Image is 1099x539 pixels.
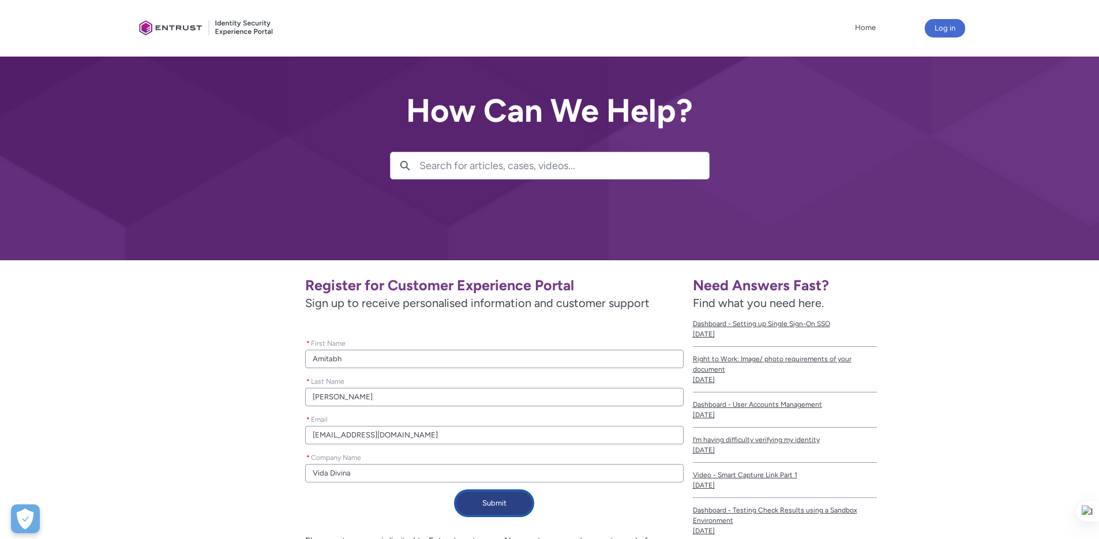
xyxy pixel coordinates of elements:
span: Dashboard - Setting up Single Sign-On SSO [693,319,877,329]
lightning-formatted-date-time: [DATE] [693,411,715,419]
h1: Register for Customer Experience Portal [305,276,683,294]
h2: How Can We Help? [390,93,710,129]
button: Open Preferences [11,504,40,533]
a: Dashboard - Setting up Single Sign-On SSO[DATE] [693,312,877,347]
a: Dashboard - User Accounts Management[DATE] [693,392,877,428]
span: Find what you need here. [693,296,824,310]
span: Dashboard - Testing Check Results using a Sandbox Environment [693,505,877,526]
lightning-formatted-date-time: [DATE] [693,376,715,384]
span: Video - Smart Capture Link Part 1 [693,470,877,480]
span: Right to Work: Image/ photo requirements of your document [693,354,877,375]
button: Search [391,152,419,179]
abbr: required [306,416,310,424]
input: Search for articles, cases, videos... [419,152,709,179]
label: First Name [305,336,350,349]
label: Email [305,412,332,425]
lightning-formatted-date-time: [DATE] [693,446,715,454]
abbr: required [306,339,310,347]
div: Cookie Preferences [11,504,40,533]
lightning-formatted-date-time: [DATE] [693,527,715,535]
lightning-formatted-date-time: [DATE] [693,330,715,338]
span: I’m having difficulty verifying my identity [693,435,877,445]
h1: Need Answers Fast? [693,276,877,294]
button: Log in [925,19,965,38]
abbr: required [306,454,310,462]
button: Submit [455,491,533,516]
iframe: Qualified Messenger [1046,486,1099,539]
lightning-formatted-date-time: [DATE] [693,481,715,489]
span: Dashboard - User Accounts Management [693,399,877,410]
label: Last Name [305,374,349,387]
a: Home [852,19,879,36]
a: Right to Work: Image/ photo requirements of your document[DATE] [693,347,877,392]
abbr: required [306,377,310,385]
a: I’m having difficulty verifying my identity[DATE] [693,428,877,463]
span: Sign up to receive personalised information and customer support [305,294,683,312]
a: Video - Smart Capture Link Part 1[DATE] [693,463,877,498]
label: Company Name [305,450,366,463]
